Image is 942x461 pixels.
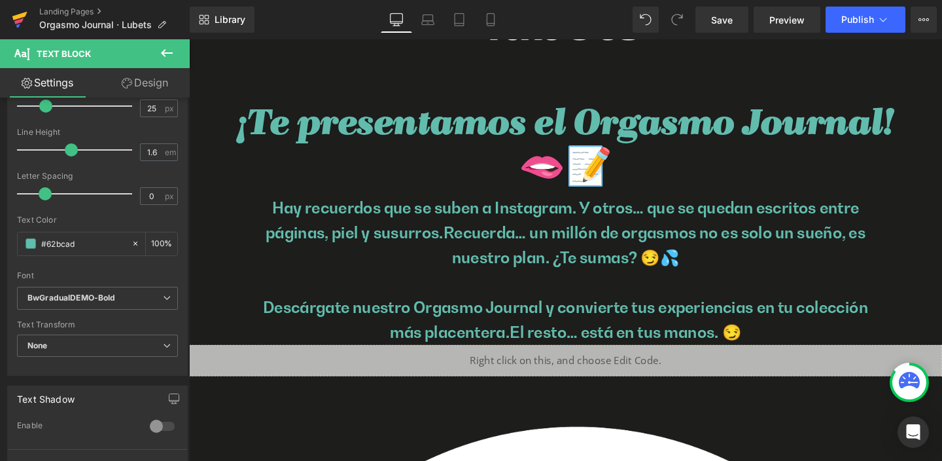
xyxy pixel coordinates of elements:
div: Text Shadow [17,386,75,405]
p: Descárgate nuestro Orgasmo Journal y convierte tus experiencias en tu colección más placentera. [65,269,726,322]
div: % [146,232,177,255]
span: em [165,148,176,157]
button: Publish [826,7,905,33]
b: ¡Te presentamos el Orgasmo Journal! 🫦📝 [51,71,741,157]
span: Save [711,13,733,27]
button: Redo [664,7,690,33]
i: BwGradualDEMO-Bold [27,293,116,304]
div: Font [17,271,178,280]
span: px [165,104,176,113]
a: Mobile [475,7,506,33]
span: Publish [841,14,874,25]
div: Open Intercom Messenger [898,416,929,448]
span: Hay recuerdos que se suben a Instagram. Y otros… que se quedan escritos entre páginas, piel y sus... [80,168,705,213]
a: Preview [754,7,820,33]
a: Tablet [444,7,475,33]
button: Undo [633,7,659,33]
div: Enable [17,420,137,434]
span: Orgasmo Journal · Lubets [39,20,152,30]
div: Letter Spacing [17,172,178,181]
b: None [27,341,48,350]
span: Library [215,14,245,26]
div: Text Transform [17,320,178,329]
span: El resto… está en tus manos. 😏 [338,299,581,318]
span: Preview [769,13,805,27]
div: Text Color [17,215,178,225]
button: More [911,7,937,33]
a: Desktop [381,7,412,33]
div: Line Height [17,128,178,137]
a: Laptop [412,7,444,33]
a: New Library [190,7,254,33]
a: Design [97,68,192,98]
input: Color [41,236,125,251]
span: Text Block [37,48,91,59]
a: Landing Pages [39,7,190,17]
span: Recuerda… un millón de orgasmos no es solo un sueño, es nuestro plan. ¿Te sumas? 😏💦 [268,194,711,240]
span: px [165,192,176,200]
